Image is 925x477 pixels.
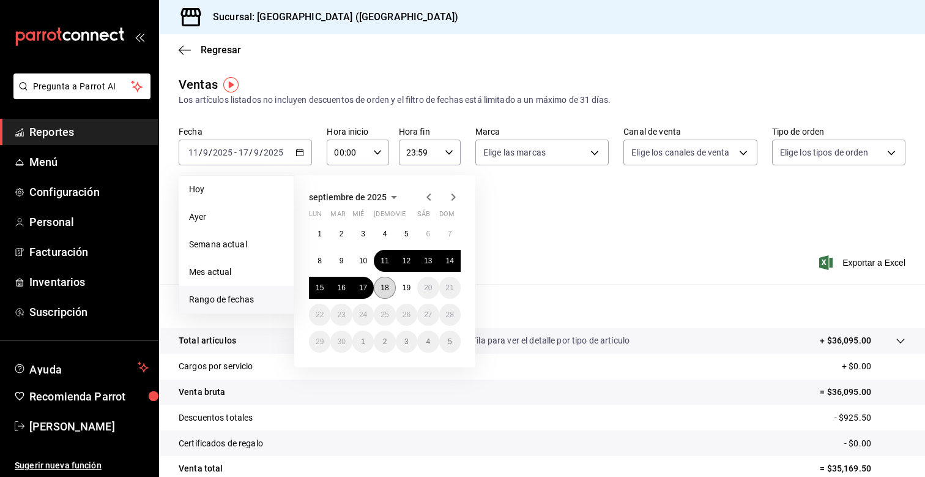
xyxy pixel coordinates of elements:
span: Configuración [29,184,149,200]
button: 8 de septiembre de 2025 [309,250,330,272]
abbr: 22 de septiembre de 2025 [316,310,324,319]
button: 4 de septiembre de 2025 [374,223,395,245]
button: 5 de octubre de 2025 [439,331,461,353]
label: Fecha [179,127,312,136]
abbr: domingo [439,210,455,223]
button: 16 de septiembre de 2025 [330,277,352,299]
button: 19 de septiembre de 2025 [396,277,417,299]
span: Ayuda [29,360,133,375]
abbr: 3 de septiembre de 2025 [361,230,365,238]
span: Suscripción [29,304,149,320]
abbr: 18 de septiembre de 2025 [381,284,388,292]
abbr: 8 de septiembre de 2025 [318,257,322,265]
button: 1 de octubre de 2025 [352,331,374,353]
abbr: 15 de septiembre de 2025 [316,284,324,292]
button: 7 de septiembre de 2025 [439,223,461,245]
span: Elige los tipos de orden [780,146,868,159]
button: 21 de septiembre de 2025 [439,277,461,299]
abbr: 30 de septiembre de 2025 [337,337,345,346]
span: Ayer [189,211,284,223]
span: Menú [29,154,149,170]
label: Marca [475,127,609,136]
span: [PERSON_NAME] [29,418,149,435]
button: Regresar [179,44,241,56]
p: - $925.50 [834,411,905,424]
abbr: 7 de septiembre de 2025 [448,230,452,238]
abbr: viernes [396,210,406,223]
button: 29 de septiembre de 2025 [309,331,330,353]
button: 23 de septiembre de 2025 [330,304,352,326]
span: Elige las marcas [483,146,546,159]
p: Da clic en la fila para ver el detalle por tipo de artículo [426,334,630,347]
abbr: sábado [417,210,430,223]
p: = $36,095.00 [820,386,905,399]
button: open_drawer_menu [135,32,144,42]
abbr: 3 de octubre de 2025 [404,337,409,346]
label: Hora fin [399,127,461,136]
abbr: 29 de septiembre de 2025 [316,337,324,346]
button: 30 de septiembre de 2025 [330,331,352,353]
abbr: 10 de septiembre de 2025 [359,257,367,265]
abbr: 26 de septiembre de 2025 [403,310,410,319]
div: Ventas [179,75,218,94]
span: Sugerir nueva función [15,459,149,472]
input: ---- [212,148,233,157]
abbr: 19 de septiembre de 2025 [403,284,410,292]
abbr: 2 de septiembre de 2025 [340,230,344,238]
abbr: 17 de septiembre de 2025 [359,284,367,292]
span: Rango de fechas [189,293,284,306]
abbr: 5 de septiembre de 2025 [404,230,409,238]
abbr: martes [330,210,345,223]
button: 3 de septiembre de 2025 [352,223,374,245]
button: 26 de septiembre de 2025 [396,304,417,326]
abbr: 5 de octubre de 2025 [448,337,452,346]
p: Venta total [179,462,223,475]
button: 24 de septiembre de 2025 [352,304,374,326]
span: Reportes [29,124,149,140]
p: Venta bruta [179,386,225,399]
abbr: 23 de septiembre de 2025 [337,310,345,319]
abbr: lunes [309,210,322,223]
button: 3 de octubre de 2025 [396,331,417,353]
abbr: 1 de octubre de 2025 [361,337,365,346]
p: + $36,095.00 [820,334,871,347]
abbr: 12 de septiembre de 2025 [403,257,410,265]
span: / [209,148,212,157]
abbr: 21 de septiembre de 2025 [446,284,454,292]
abbr: 4 de octubre de 2025 [426,337,430,346]
button: 12 de septiembre de 2025 [396,250,417,272]
button: 1 de septiembre de 2025 [309,223,330,245]
label: Hora inicio [327,127,388,136]
p: Descuentos totales [179,411,253,424]
input: -- [253,148,259,157]
abbr: 1 de septiembre de 2025 [318,230,322,238]
button: 22 de septiembre de 2025 [309,304,330,326]
p: + $0.00 [842,360,905,373]
p: Total artículos [179,334,236,347]
span: Pregunta a Parrot AI [33,80,132,93]
abbr: 24 de septiembre de 2025 [359,310,367,319]
abbr: 20 de septiembre de 2025 [424,284,432,292]
input: ---- [263,148,284,157]
button: Tooltip marker [223,77,239,92]
div: Los artículos listados no incluyen descuentos de orden y el filtro de fechas está limitado a un m... [179,94,905,107]
span: Regresar [201,44,241,56]
p: - $0.00 [844,437,905,450]
abbr: 4 de septiembre de 2025 [383,230,387,238]
abbr: 13 de septiembre de 2025 [424,257,432,265]
span: Inventarios [29,274,149,290]
button: 6 de septiembre de 2025 [417,223,439,245]
p: = $35,169.50 [820,462,905,475]
button: Pregunta a Parrot AI [13,73,150,99]
span: septiembre de 2025 [309,192,387,202]
input: -- [188,148,199,157]
h3: Sucursal: [GEOGRAPHIC_DATA] ([GEOGRAPHIC_DATA]) [203,10,458,24]
abbr: 25 de septiembre de 2025 [381,310,388,319]
button: 10 de septiembre de 2025 [352,250,374,272]
button: 4 de octubre de 2025 [417,331,439,353]
abbr: 9 de septiembre de 2025 [340,257,344,265]
button: 25 de septiembre de 2025 [374,304,395,326]
span: Elige los canales de venta [631,146,729,159]
label: Tipo de orden [772,127,905,136]
button: 11 de septiembre de 2025 [374,250,395,272]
